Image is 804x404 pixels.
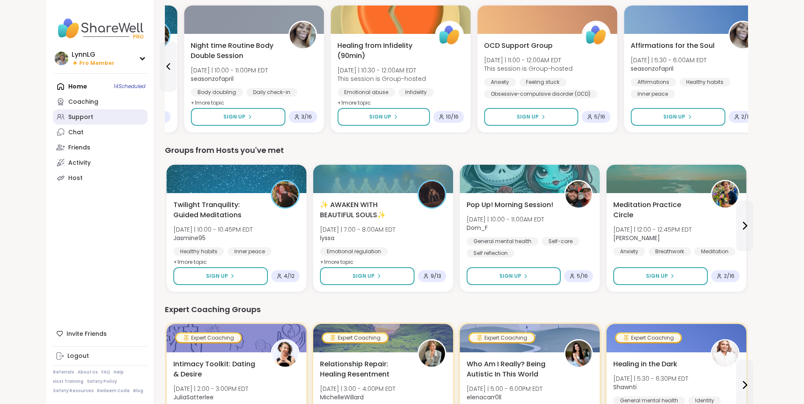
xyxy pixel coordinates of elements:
img: ShareWell [436,22,462,48]
span: [DATE] | 5:00 - 6:00PM EDT [467,385,542,393]
span: [DATE] | 5:30 - 6:00AM EDT [631,56,707,64]
div: Infidelity [398,88,434,97]
b: lyssa [320,234,334,242]
div: Emotional regulation [320,247,388,256]
span: Sign Up [499,272,521,280]
img: elenacarr0ll [565,340,592,367]
span: 4 / 12 [284,273,295,279]
span: Meditation Practice Circle [613,200,701,220]
span: [DATE] | 7:00 - 8:00AM EDT [320,225,395,234]
span: 2 / 16 [741,113,752,120]
span: Sign Up [369,113,391,121]
div: Expert Coaching [176,334,241,342]
button: Sign Up [467,267,561,285]
span: [DATE] | 12:00 - 12:45PM EDT [613,225,692,234]
div: Friends [68,144,90,152]
span: Relationship Repair: Healing Resentment [320,359,408,379]
img: ShareWell [583,22,609,48]
img: Jasmine95 [143,22,169,48]
div: Host [68,174,83,183]
a: Coaching [53,94,147,109]
span: Healing in the Dark [613,359,677,369]
div: Expert Coaching [470,334,534,342]
button: Sign Up [320,267,415,285]
div: Support [68,113,93,122]
div: Expert Coaching [323,334,387,342]
span: This session is Group-hosted [337,75,426,83]
span: Twilight Tranquility: Guided Meditations [173,200,262,220]
a: Friends [53,140,147,155]
div: Coaching [68,98,98,106]
div: General mental health [467,237,538,246]
b: JuliaSatterlee [173,393,214,401]
span: 9 / 13 [431,273,441,279]
b: seasonzofapril [631,64,673,73]
div: Healthy habits [173,247,224,256]
span: Intimacy Toolkit: Dating & Desire [173,359,262,379]
b: elenacarr0ll [467,393,501,401]
div: LynnLG [72,50,114,59]
button: Sign Up [613,267,708,285]
div: Groups from Hosts you've met [165,144,748,156]
a: Redeem Code [97,388,130,394]
div: Expert Coaching Groups [165,304,748,315]
span: [DATE] | 10:00 - 11:00PM EDT [191,66,268,75]
b: [PERSON_NAME] [613,234,660,242]
span: Sign Up [223,113,245,121]
span: OCD Support Group [484,41,553,51]
img: Nicholas [712,181,738,208]
div: Healthy habits [679,78,730,86]
div: Obsessive-compulsive disorder (OCD) [484,90,597,98]
span: Pro Member [79,60,114,67]
span: ✨ AWAKEN WITH BEAUTIFUL SOULS✨ [320,200,408,220]
div: Daily check-in [246,88,297,97]
a: FAQ [101,369,110,375]
a: Safety Policy [87,379,117,385]
div: Self reflection [467,249,515,257]
span: [DATE] | 11:00 - 12:00AM EDT [484,56,573,64]
span: [DATE] | 10:30 - 12:00AM EDT [337,66,426,75]
div: Anxiety [613,247,645,256]
span: 3 / 16 [301,113,312,120]
span: [DATE] | 10:00 - 10:45PM EDT [173,225,253,234]
div: Breathwork [648,247,691,256]
b: Dom_F [467,224,488,232]
span: Night time Routine Body Double Session [191,41,279,61]
a: Support [53,109,147,125]
div: Affirmations [631,78,676,86]
b: seasonzofapril [191,75,234,83]
b: Jasmine95 [173,234,206,242]
b: MichelleWillard [320,393,364,401]
span: [DATE] | 3:00 - 4:00PM EDT [320,385,395,393]
button: Sign Up [484,108,578,126]
b: Shawnti [613,383,637,391]
span: 10 / 16 [446,113,459,120]
img: JuliaSatterlee [272,340,298,367]
span: Who Am I Really? Being Autistic In This World [467,359,555,379]
a: Chat [53,125,147,140]
img: lyssa [419,181,445,208]
button: Sign Up [631,108,725,126]
span: 2 / 16 [724,273,734,279]
a: Host [53,170,147,185]
div: Expert Coaching [616,334,681,342]
a: Logout [53,349,147,364]
span: Sign Up [646,272,668,280]
span: [DATE] | 2:00 - 3:00PM EDT [173,385,248,393]
div: Self-care [542,237,579,246]
div: Meditation [694,247,735,256]
a: About Us [78,369,98,375]
img: MichelleWillard [419,340,445,367]
img: seasonzofapril [729,22,756,48]
a: Safety Resources [53,388,94,394]
span: Sign Up [517,113,539,121]
span: [DATE] | 10:00 - 11:00AM EDT [467,215,544,224]
span: Sign Up [206,272,228,280]
div: Logout [67,352,89,360]
span: 4 / 12 [155,113,165,120]
span: Sign Up [353,272,375,280]
div: Invite Friends [53,326,147,341]
div: Body doubling [191,88,243,97]
span: Sign Up [663,113,685,121]
div: Emotional abuse [337,88,395,97]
